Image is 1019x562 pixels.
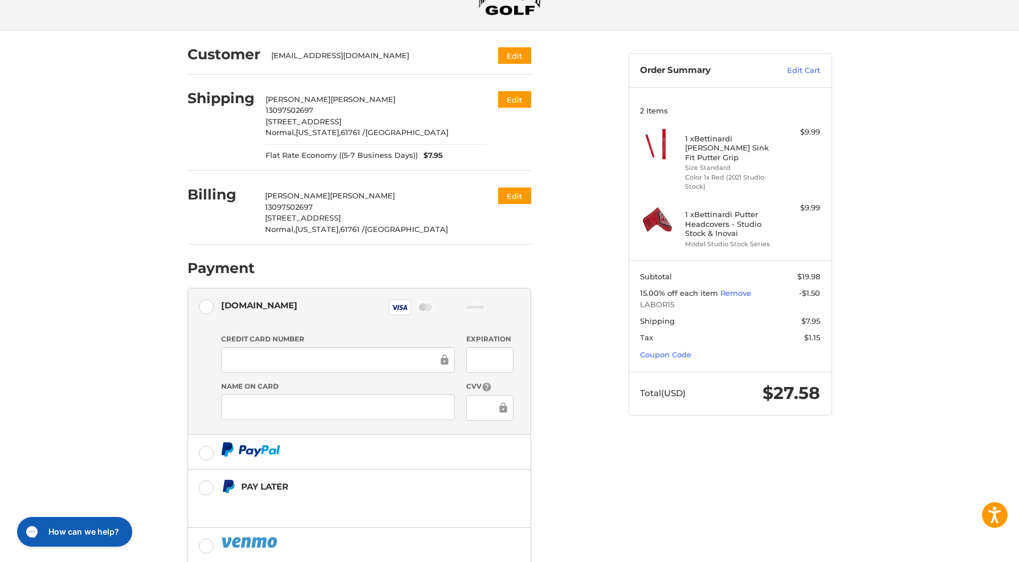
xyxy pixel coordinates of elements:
span: $7.95 [801,316,820,325]
span: $1.15 [804,333,820,342]
span: [PERSON_NAME] [266,95,331,104]
div: [EMAIL_ADDRESS][DOMAIN_NAME] [271,50,476,62]
span: 13097502697 [266,105,313,115]
span: $7.95 [418,150,443,161]
span: Subtotal [640,272,672,281]
span: Normal, [266,128,296,137]
h4: 1 x Bettinardi [PERSON_NAME] Sink Fit Putter Grip [685,134,772,162]
button: Edit [498,91,531,108]
h3: Order Summary [640,65,763,76]
span: 61761 / [341,128,365,137]
a: Coupon Code [640,350,691,359]
button: Edit [498,188,531,204]
h2: Payment [188,259,255,277]
span: Total (USD) [640,388,686,398]
label: Expiration [466,334,513,344]
span: Normal, [265,225,295,234]
img: PayPal icon [221,535,279,549]
span: 15.00% off each item [640,288,720,298]
span: $27.58 [763,382,820,404]
span: $19.98 [797,272,820,281]
div: [DOMAIN_NAME] [221,296,297,315]
span: -$1.50 [799,288,820,298]
h2: Billing [188,186,254,203]
span: 61761 / [340,225,365,234]
li: Size Standard [685,163,772,173]
span: [US_STATE], [295,225,340,234]
div: Pay Later [241,477,459,496]
span: [STREET_ADDRESS] [266,117,341,126]
span: [STREET_ADDRESS] [265,213,341,222]
iframe: PayPal Message 2 [221,496,459,514]
label: CVV [466,381,513,392]
span: Flat Rate Economy ((5-7 Business Days)) [266,150,418,161]
h4: 1 x Bettinardi Putter Headcovers - Studio Stock & Inovai [685,210,772,238]
span: Shipping [640,316,675,325]
div: $9.99 [775,202,820,214]
span: [PERSON_NAME] [331,95,396,104]
a: Remove [720,288,751,298]
h3: 2 Items [640,106,820,115]
div: $9.99 [775,127,820,138]
span: Tax [640,333,653,342]
a: Edit Cart [763,65,820,76]
span: [US_STATE], [296,128,341,137]
span: [GEOGRAPHIC_DATA] [365,225,448,234]
h2: Customer [188,46,260,63]
span: [GEOGRAPHIC_DATA] [365,128,449,137]
span: [PERSON_NAME] [265,191,330,200]
img: PayPal icon [221,442,280,457]
iframe: Gorgias live chat messenger [11,513,136,551]
span: LABOR15 [640,299,820,311]
span: [PERSON_NAME] [330,191,395,200]
span: 13097502697 [265,202,313,211]
li: Color 1x Red (2021 Studio Stock) [685,173,772,192]
li: Model Studio Stock Series [685,239,772,249]
label: Credit Card Number [221,334,455,344]
button: Edit [498,47,531,64]
img: Pay Later icon [221,479,235,494]
label: Name on Card [221,381,455,392]
h2: Shipping [188,89,255,107]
